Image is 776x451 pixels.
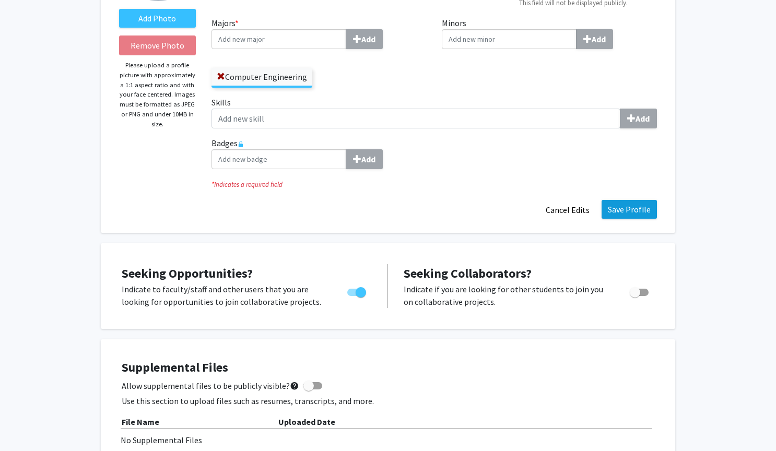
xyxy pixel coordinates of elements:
[539,200,596,220] button: Cancel Edits
[442,29,577,49] input: MinorsAdd
[211,29,346,49] input: Majors*Add
[8,404,44,443] iframe: Chat
[343,283,372,299] div: Toggle
[122,283,327,308] p: Indicate to faculty/staff and other users that you are looking for opportunities to join collabor...
[404,283,610,308] p: Indicate if you are looking for other students to join you on collaborative projects.
[211,109,620,128] input: SkillsAdd
[119,9,196,28] label: AddProfile Picture
[122,360,654,375] h4: Supplemental Files
[122,395,654,407] p: Use this section to upload files such as resumes, transcripts, and more.
[122,379,299,392] span: Allow supplemental files to be publicly visible?
[602,200,657,219] button: Save Profile
[592,34,606,44] b: Add
[211,137,657,169] label: Badges
[620,109,657,128] button: Skills
[346,29,383,49] button: Majors*
[121,434,655,446] div: No Supplemental Files
[404,265,532,281] span: Seeking Collaborators?
[576,29,613,49] button: Minors
[122,417,159,427] b: File Name
[211,96,657,128] label: Skills
[211,180,657,189] i: Indicates a required field
[290,379,299,392] mat-icon: help
[636,113,650,124] b: Add
[211,149,346,169] input: BadgesAdd
[119,35,196,55] button: Remove Photo
[122,265,253,281] span: Seeking Opportunities?
[442,17,657,49] label: Minors
[278,417,335,427] b: Uploaded Date
[119,61,196,129] p: Please upload a profile picture with approximately a 1:1 aspect ratio and with your face centered...
[211,68,312,86] label: Computer Engineering
[211,17,427,49] label: Majors
[626,283,654,299] div: Toggle
[346,149,383,169] button: Badges
[361,154,375,164] b: Add
[361,34,375,44] b: Add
